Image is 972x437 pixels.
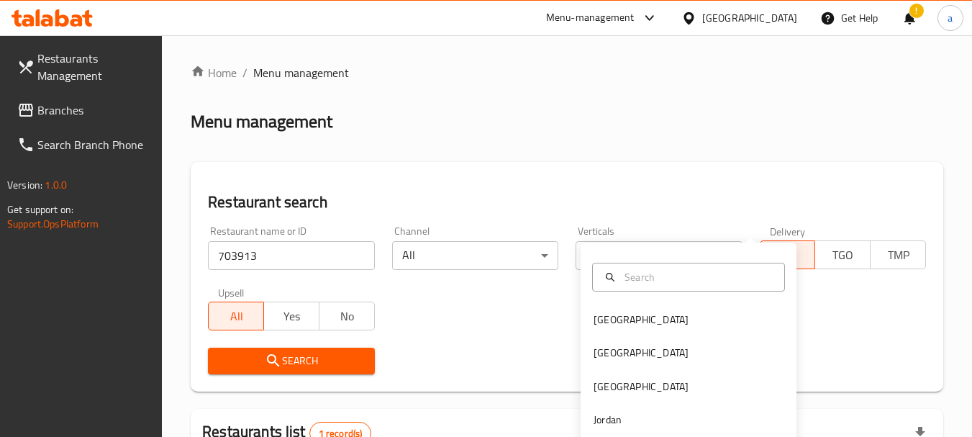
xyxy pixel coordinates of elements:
div: All [392,241,558,270]
label: Upsell [218,287,245,297]
span: Get support on: [7,200,73,219]
nav: breadcrumb [191,64,943,81]
button: TGO [814,240,871,269]
a: Restaurants Management [6,41,163,93]
label: Delivery [770,226,806,236]
span: Search Branch Phone [37,136,151,153]
span: Yes [270,306,314,327]
div: All [576,241,742,270]
span: TGO [821,245,865,266]
span: Search [219,352,363,370]
span: TMP [876,245,920,266]
span: 1.0.0 [45,176,67,194]
div: [GEOGRAPHIC_DATA] [594,312,689,328]
div: [GEOGRAPHIC_DATA] [594,345,689,361]
input: Search for restaurant name or ID.. [208,241,374,270]
div: [GEOGRAPHIC_DATA] [594,379,689,395]
button: Yes [263,302,319,330]
span: Version: [7,176,42,194]
a: Search Branch Phone [6,127,163,162]
span: Branches [37,102,151,119]
h2: Menu management [191,110,332,133]
button: All [760,240,816,269]
div: Menu-management [546,9,635,27]
a: Support.OpsPlatform [7,215,99,233]
div: Jordan [594,412,622,428]
h2: Restaurant search [208,192,926,213]
span: All [214,306,258,327]
button: TMP [870,240,926,269]
button: All [208,302,264,330]
button: No [319,302,375,330]
button: Search [208,348,374,374]
li: / [242,64,247,81]
a: Home [191,64,237,81]
span: Menu management [253,64,349,81]
span: a [948,10,953,26]
span: No [325,306,369,327]
span: Restaurants Management [37,50,151,84]
input: Search [619,269,776,285]
div: [GEOGRAPHIC_DATA] [702,10,797,26]
a: Branches [6,93,163,127]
